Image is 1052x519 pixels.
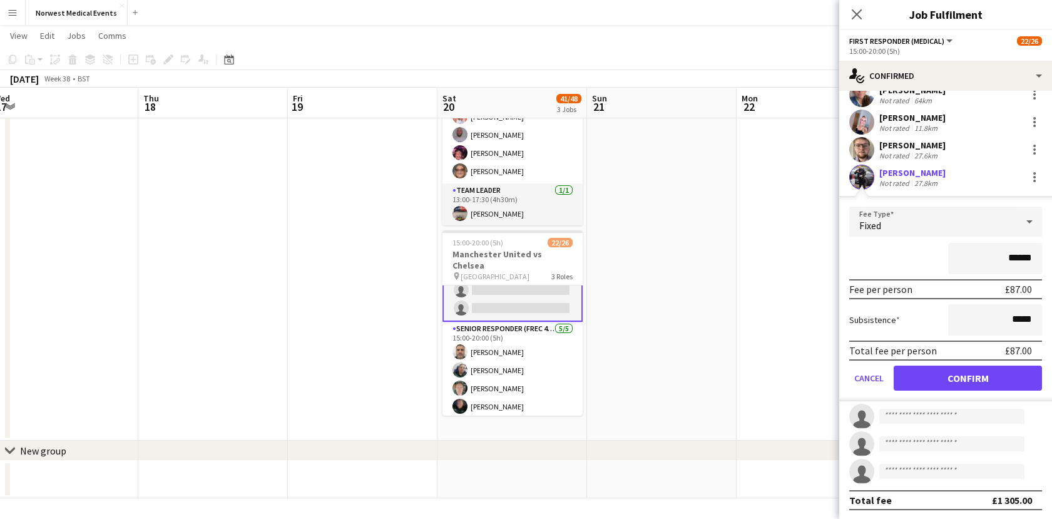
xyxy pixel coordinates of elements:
[849,36,944,46] span: First Responder (Medical)
[556,94,581,103] span: 41/48
[442,322,583,437] app-card-role: Senior Responder (FREC 4 or Above)5/515:00-20:00 (5h)[PERSON_NAME][PERSON_NAME][PERSON_NAME][PERS...
[894,366,1042,391] button: Confirm
[441,100,456,114] span: 20
[452,238,503,247] span: 15:00-20:00 (5h)
[849,314,900,326] label: Subsistence
[98,30,126,41] span: Comms
[879,151,912,160] div: Not rated
[849,36,954,46] button: First Responder (Medical)
[879,140,946,151] div: [PERSON_NAME]
[1017,36,1042,46] span: 22/26
[590,100,607,114] span: 21
[849,366,889,391] button: Cancel
[78,74,90,83] div: BST
[41,74,73,83] span: Week 38
[293,93,303,104] span: Fri
[879,167,946,178] div: [PERSON_NAME]
[912,123,940,133] div: 11.8km
[551,272,573,281] span: 3 Roles
[10,73,39,85] div: [DATE]
[93,28,131,44] a: Comms
[1005,344,1032,357] div: £87.00
[849,46,1042,56] div: 15:00-20:00 (5h)
[40,30,54,41] span: Edit
[912,178,940,188] div: 27.8km
[742,93,758,104] span: Mon
[5,28,33,44] a: View
[992,494,1032,506] div: £1 305.00
[912,151,940,160] div: 27.6km
[839,6,1052,23] h3: Job Fulfilment
[740,100,758,114] span: 22
[548,238,573,247] span: 22/26
[10,30,28,41] span: View
[912,96,934,105] div: 64km
[839,61,1052,91] div: Confirmed
[849,494,892,506] div: Total fee
[879,178,912,188] div: Not rated
[67,30,86,41] span: Jobs
[20,444,66,457] div: New group
[35,28,59,44] a: Edit
[291,100,303,114] span: 19
[849,283,912,295] div: Fee per person
[442,93,456,104] span: Sat
[26,1,128,25] button: Norwest Medical Events
[879,123,912,133] div: Not rated
[62,28,91,44] a: Jobs
[461,272,529,281] span: [GEOGRAPHIC_DATA]
[879,96,912,105] div: Not rated
[557,105,581,114] div: 3 Jobs
[442,230,583,416] app-job-card: 15:00-20:00 (5h)22/26Manchester United vs Chelsea [GEOGRAPHIC_DATA]3 Roles[PERSON_NAME] Senior Re...
[442,183,583,226] app-card-role: Team Leader1/113:00-17:30 (4h30m)[PERSON_NAME]
[592,93,607,104] span: Sun
[859,219,881,232] span: Fixed
[141,100,159,114] span: 18
[879,112,946,123] div: [PERSON_NAME]
[442,249,583,271] h3: Manchester United vs Chelsea
[442,40,583,225] app-job-card: 13:00-17:30 (4h30m)12/12Burnley FC vs Nottingham Forest Turf Moor3 Roles[PERSON_NAME][PERSON_NAME...
[1005,283,1032,295] div: £87.00
[143,93,159,104] span: Thu
[849,344,937,357] div: Total fee per person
